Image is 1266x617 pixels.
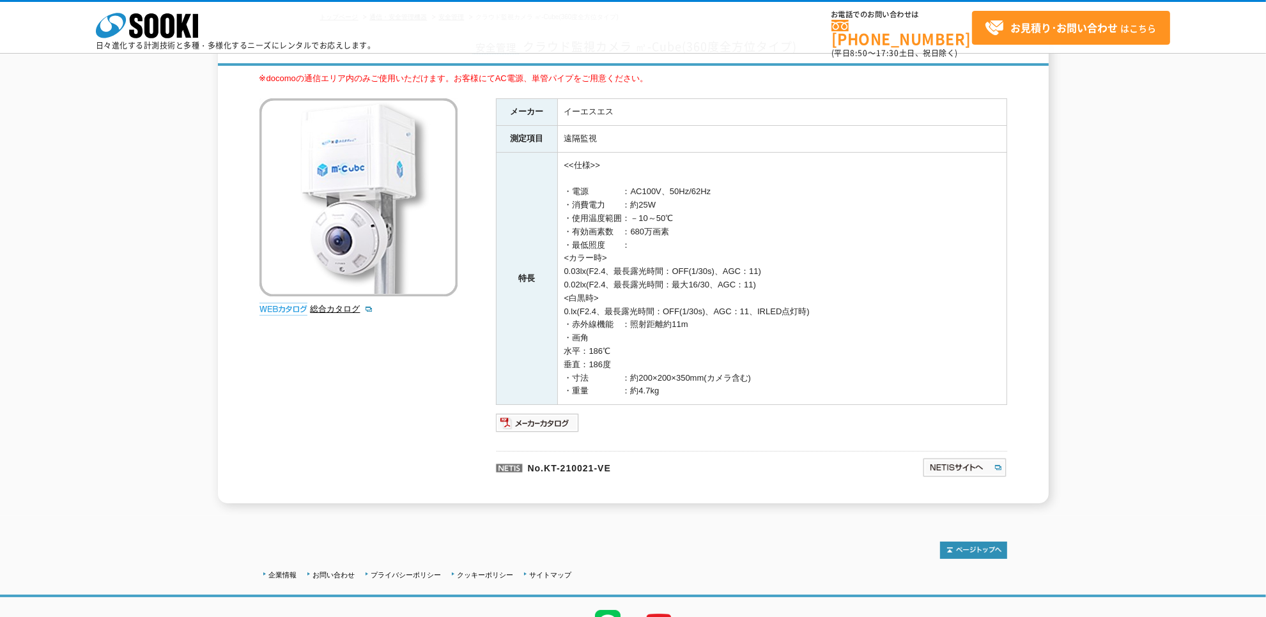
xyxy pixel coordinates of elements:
[311,304,373,314] a: 総合カタログ
[972,11,1170,45] a: お見積り･お問い合わせはこちら
[922,457,1007,478] img: NETISサイトへ
[496,152,557,404] th: 特長
[371,571,442,579] a: プライバシーポリシー
[259,98,458,296] img: クラウド監視カメラ ㎥-Cube(360度全方位タイプ)
[876,47,899,59] span: 17:30
[530,571,572,579] a: サイトマップ
[269,571,297,579] a: 企業情報
[496,413,580,433] img: メーカーカタログ
[831,20,972,46] a: [PHONE_NUMBER]
[985,19,1156,38] span: はこちら
[557,99,1007,126] td: イーエスエス
[496,99,557,126] th: メーカー
[496,421,580,430] a: メーカーカタログ
[940,542,1007,559] img: トップページへ
[557,152,1007,404] td: <<仕様>> ・電源 ：AC100V、50Hz/62Hz ・消費電力 ：約25W ・使用温度範囲：－10～50℃ ・有効画素数 ：680万画素 ・最低照度 ： <カラー時> 0.03lx(F2....
[259,73,648,83] span: ※docomoの通信エリア内のみご使用いただけます。お客様にてAC電源、単管パイプをご用意ください。
[259,303,307,316] img: webカタログ
[496,451,799,482] p: No.KT-210021-VE
[458,571,514,579] a: クッキーポリシー
[496,125,557,152] th: 測定項目
[1010,20,1118,35] strong: お見積り･お問い合わせ
[557,125,1007,152] td: 遠隔監視
[96,42,376,49] p: 日々進化する計測技術と多種・多様化するニーズにレンタルでお応えします。
[851,47,868,59] span: 8:50
[831,11,972,19] span: お電話でのお問い合わせは
[313,571,355,579] a: お問い合わせ
[831,47,958,59] span: (平日 ～ 土日、祝日除く)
